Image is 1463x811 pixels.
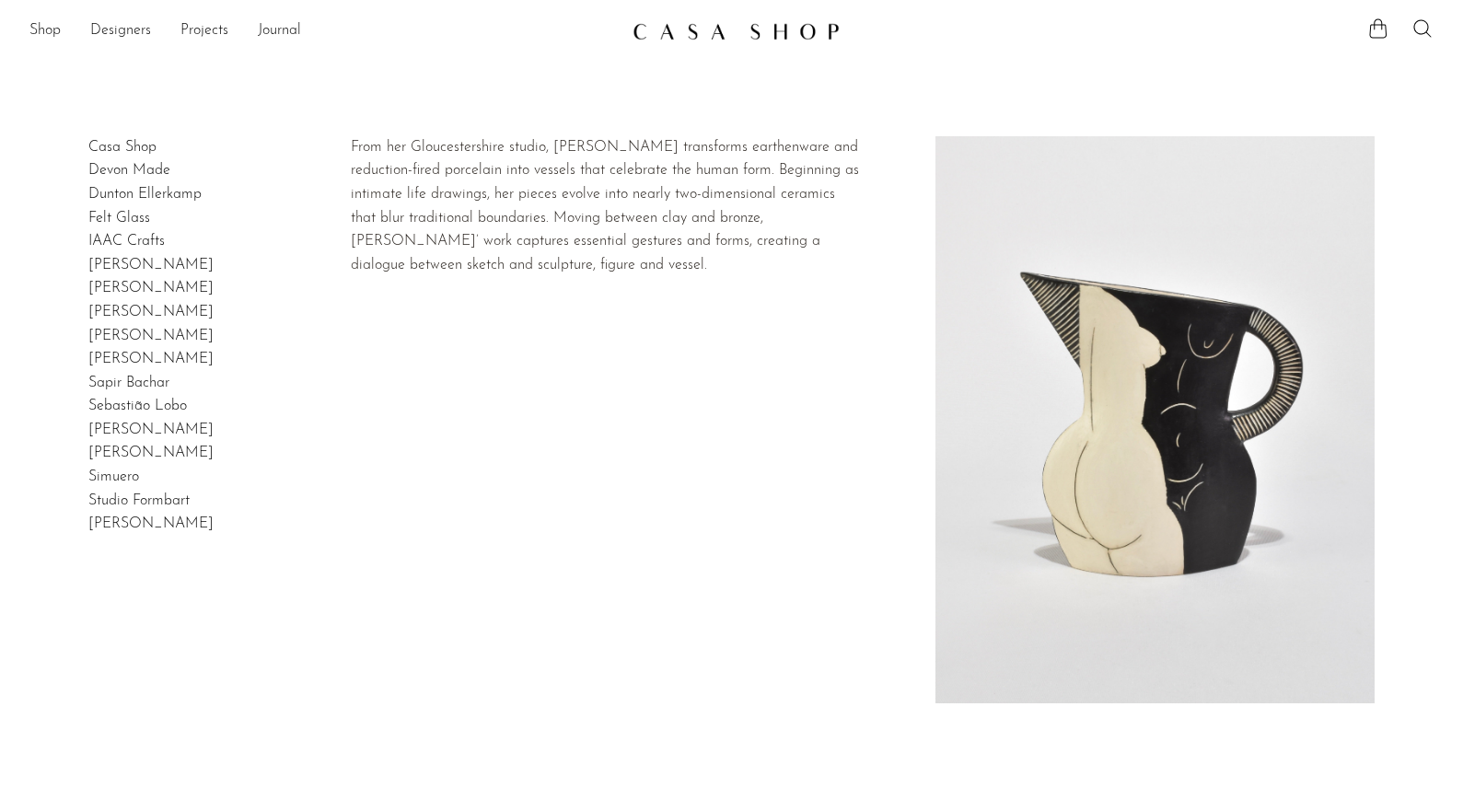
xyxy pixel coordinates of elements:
[90,19,151,43] a: Designers
[88,329,214,343] a: [PERSON_NAME]
[88,469,139,484] a: Simuero
[88,187,202,202] a: Dunton Ellerkamp
[88,211,150,226] a: Felt Glass
[88,423,214,437] a: [PERSON_NAME]
[88,140,157,155] a: Casa Shop
[88,258,214,272] a: [PERSON_NAME]
[88,493,190,508] a: Studio Formbart
[88,305,214,319] a: [PERSON_NAME]
[29,16,618,47] nav: Desktop navigation
[258,19,301,43] a: Journal
[351,136,863,278] div: From her Gloucestershire studio, [PERSON_NAME] transforms earthenware and reduction-fired porcela...
[88,352,214,366] a: [PERSON_NAME]
[180,19,228,43] a: Projects
[88,376,169,390] a: Sapir Bachar
[88,281,214,295] a: [PERSON_NAME]
[88,163,170,178] a: Devon Made
[88,399,187,413] a: Sebastião Lobo
[935,136,1375,704] img: Jude Jelfs
[88,446,214,460] a: [PERSON_NAME]
[29,16,618,47] ul: NEW HEADER MENU
[88,516,214,531] a: [PERSON_NAME]
[29,19,61,43] a: Shop
[88,234,165,249] a: IAAC Crafts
